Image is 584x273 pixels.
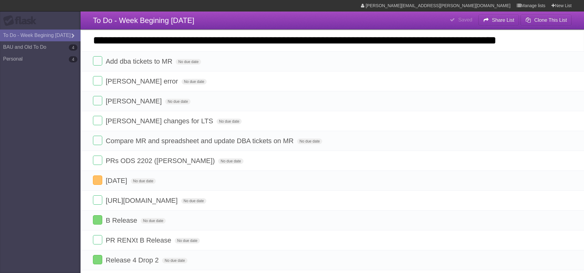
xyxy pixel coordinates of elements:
[106,157,216,165] span: PRs ODS 2202 ([PERSON_NAME])
[181,198,206,204] span: No due date
[69,56,77,62] b: 4
[106,137,295,145] span: Compare MR and spreadsheet and update DBA tickets on MR
[93,16,194,25] span: To Do - Week Begining [DATE]
[141,218,166,224] span: No due date
[106,236,173,244] span: PR RENXt B Release
[93,116,102,125] label: Done
[218,158,243,164] span: No due date
[478,15,519,26] button: Share List
[93,195,102,205] label: Done
[93,96,102,105] label: Done
[162,258,187,263] span: No due date
[93,136,102,145] label: Done
[492,17,514,23] b: Share List
[106,197,179,204] span: [URL][DOMAIN_NAME]
[106,216,139,224] span: B Release
[165,99,190,104] span: No due date
[93,76,102,85] label: Done
[106,77,180,85] span: [PERSON_NAME] error
[3,15,40,26] div: Flask
[106,97,163,105] span: [PERSON_NAME]
[520,15,572,26] button: Clone This List
[217,119,242,124] span: No due date
[182,79,207,84] span: No due date
[176,59,201,65] span: No due date
[106,256,160,264] span: Release 4 Drop 2
[106,177,129,184] span: [DATE]
[106,57,174,65] span: Add dba tickets to MR
[534,17,567,23] b: Clone This List
[458,17,472,22] b: Saved
[93,235,102,244] label: Done
[297,139,322,144] span: No due date
[69,44,77,51] b: 4
[175,238,200,243] span: No due date
[93,156,102,165] label: Done
[93,215,102,225] label: Done
[93,175,102,185] label: Done
[131,178,156,184] span: No due date
[93,56,102,66] label: Done
[106,117,215,125] span: [PERSON_NAME] changes for LTS
[93,255,102,264] label: Done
